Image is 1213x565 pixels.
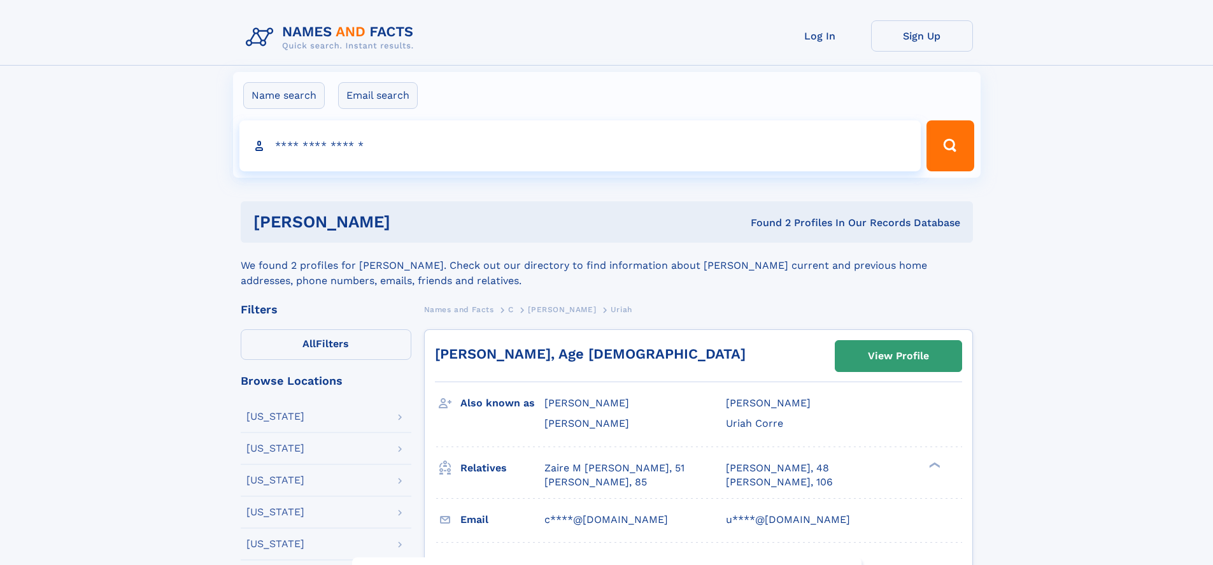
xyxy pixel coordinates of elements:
div: View Profile [868,341,929,371]
div: Browse Locations [241,375,411,387]
a: Sign Up [871,20,973,52]
span: Uriah Corre [726,417,783,429]
div: [US_STATE] [246,507,304,517]
a: Log In [769,20,871,52]
div: Found 2 Profiles In Our Records Database [571,216,960,230]
a: View Profile [835,341,961,371]
a: [PERSON_NAME], 85 [544,475,647,489]
span: [PERSON_NAME] [544,417,629,429]
label: Name search [243,82,325,109]
img: Logo Names and Facts [241,20,424,55]
h3: Also known as [460,392,544,414]
input: search input [239,120,921,171]
div: ❯ [926,461,941,469]
a: [PERSON_NAME], Age [DEMOGRAPHIC_DATA] [435,346,746,362]
div: We found 2 profiles for [PERSON_NAME]. Check out our directory to find information about [PERSON_... [241,243,973,289]
h3: Email [460,509,544,531]
div: [US_STATE] [246,443,304,454]
a: [PERSON_NAME] [528,301,596,317]
a: C [508,301,514,317]
div: Filters [241,304,411,315]
span: All [302,338,316,350]
div: [US_STATE] [246,475,304,485]
div: [US_STATE] [246,411,304,422]
div: [US_STATE] [246,539,304,549]
a: [PERSON_NAME], 48 [726,461,829,475]
span: [PERSON_NAME] [544,397,629,409]
label: Email search [338,82,418,109]
span: [PERSON_NAME] [726,397,811,409]
label: Filters [241,329,411,360]
h3: Relatives [460,457,544,479]
span: [PERSON_NAME] [528,305,596,314]
h1: [PERSON_NAME] [253,214,571,230]
span: Uriah [611,305,632,314]
a: Zaire M [PERSON_NAME], 51 [544,461,685,475]
button: Search Button [926,120,974,171]
a: Names and Facts [424,301,494,317]
span: C [508,305,514,314]
a: [PERSON_NAME], 106 [726,475,833,489]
